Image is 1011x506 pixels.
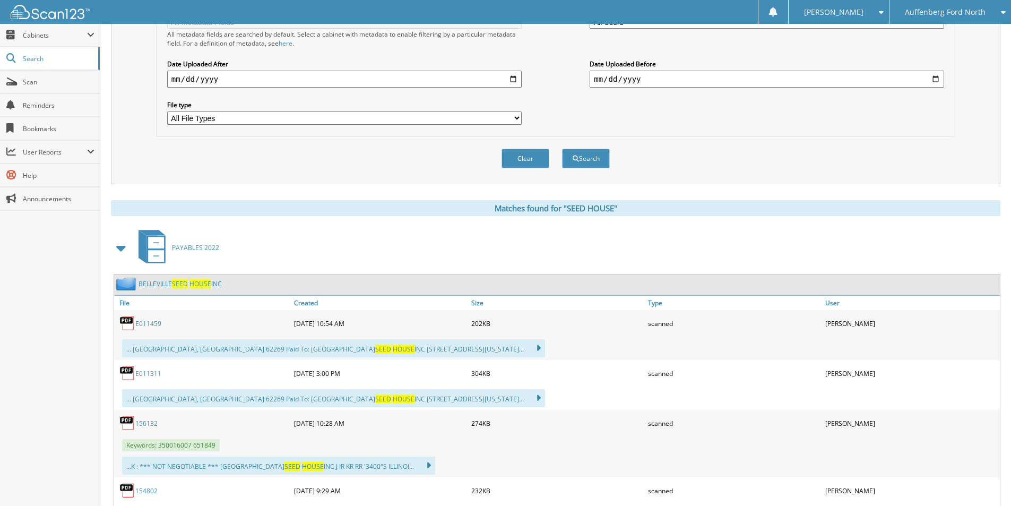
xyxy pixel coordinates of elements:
span: HOUSE [302,462,324,471]
button: Search [562,149,610,168]
a: Created [291,296,469,310]
input: start [167,71,522,88]
div: [PERSON_NAME] [823,313,1000,334]
img: PDF.png [119,415,135,431]
span: PAYABLES 2022 [172,243,219,252]
div: All metadata fields are searched by default. Select a cabinet with metadata to enable filtering b... [167,30,522,48]
div: scanned [645,363,823,384]
label: File type [167,100,522,109]
img: folder2.png [116,277,139,290]
a: User [823,296,1000,310]
span: Auffenberg Ford North [905,9,986,15]
iframe: Chat Widget [958,455,1011,506]
img: PDF.png [119,365,135,381]
button: Clear [502,149,549,168]
div: [PERSON_NAME] [823,363,1000,384]
div: Matches found for "SEED HOUSE" [111,200,1000,216]
div: ... [GEOGRAPHIC_DATA], [GEOGRAPHIC_DATA] 62269 Paid To: [GEOGRAPHIC_DATA] INC [STREET_ADDRESS][US... [122,389,545,407]
a: File [114,296,291,310]
span: HOUSE [189,279,211,288]
a: 156132 [135,419,158,428]
span: Search [23,54,93,63]
a: BELLEVILLESEED HOUSEINC [139,279,222,288]
a: E011459 [135,319,161,328]
a: here [279,39,292,48]
div: [PERSON_NAME] [823,480,1000,501]
div: [DATE] 10:54 AM [291,313,469,334]
div: scanned [645,480,823,501]
img: scan123-logo-white.svg [11,5,90,19]
span: Reminders [23,101,94,110]
span: SEED [375,394,391,404]
span: HOUSE [393,345,414,354]
span: [PERSON_NAME] [804,9,863,15]
div: 232KB [469,480,646,501]
a: E011311 [135,369,161,378]
a: PAYABLES 2022 [132,227,219,269]
span: HOUSE [393,394,414,404]
div: [DATE] 3:00 PM [291,363,469,384]
span: Scan [23,78,94,87]
span: SEED [172,279,188,288]
div: [DATE] 10:28 AM [291,413,469,434]
div: [DATE] 9:29 AM [291,480,469,501]
span: Keywords: 350016007 651849 [122,439,220,451]
div: ...K : *** NOT NEGOTIABLE *** [GEOGRAPHIC_DATA] INC J IR KR RR '3400°S ILLINOI... [122,457,435,475]
span: Bookmarks [23,124,94,133]
span: SEED [375,345,391,354]
img: PDF.png [119,483,135,499]
div: 304KB [469,363,646,384]
div: ... [GEOGRAPHIC_DATA], [GEOGRAPHIC_DATA] 62269 Paid To: [GEOGRAPHIC_DATA] INC [STREET_ADDRESS][US... [122,339,545,357]
span: User Reports [23,148,87,157]
label: Date Uploaded Before [590,59,944,68]
div: scanned [645,313,823,334]
input: end [590,71,944,88]
a: 154802 [135,486,158,495]
span: Announcements [23,194,94,203]
label: Date Uploaded After [167,59,522,68]
span: Help [23,171,94,180]
div: 274KB [469,413,646,434]
span: Cabinets [23,31,87,40]
a: Type [645,296,823,310]
div: 202KB [469,313,646,334]
span: SEED [284,462,300,471]
div: scanned [645,413,823,434]
a: Size [469,296,646,310]
div: [PERSON_NAME] [823,413,1000,434]
img: PDF.png [119,315,135,331]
